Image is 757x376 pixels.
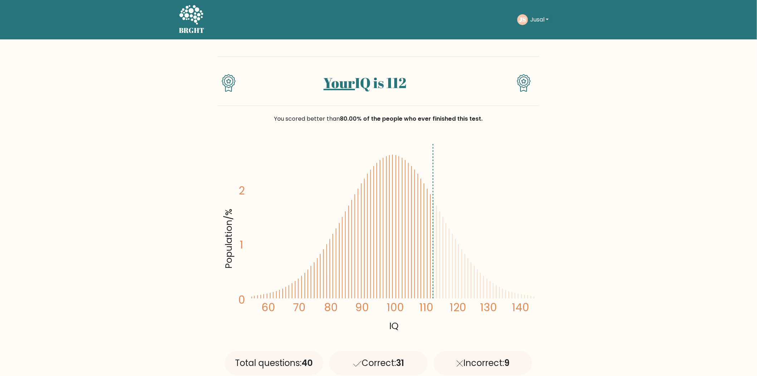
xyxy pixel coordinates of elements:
[340,115,483,123] span: 80.00% of the people who ever finished this test.
[218,115,539,123] div: You scored better than
[512,300,529,315] tspan: 140
[249,74,482,91] h1: IQ is 112
[355,300,369,315] tspan: 90
[179,3,205,37] a: BRGHT
[387,300,404,315] tspan: 100
[519,15,526,24] text: JS
[240,238,243,252] tspan: 1
[528,15,551,24] button: Jusal
[293,300,306,315] tspan: 70
[179,26,205,35] h5: BRGHT
[434,351,532,375] div: Incorrect:
[396,357,404,369] span: 31
[239,183,245,198] tspan: 2
[324,300,338,315] tspan: 80
[504,357,509,369] span: 9
[225,351,323,375] div: Total questions:
[222,209,235,269] tspan: Population/%
[324,73,355,92] a: Your
[420,300,434,315] tspan: 110
[238,293,245,308] tspan: 0
[262,300,275,315] tspan: 60
[389,320,399,333] tspan: IQ
[302,357,313,369] span: 40
[450,300,467,315] tspan: 120
[480,300,497,315] tspan: 130
[329,351,428,375] div: Correct:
